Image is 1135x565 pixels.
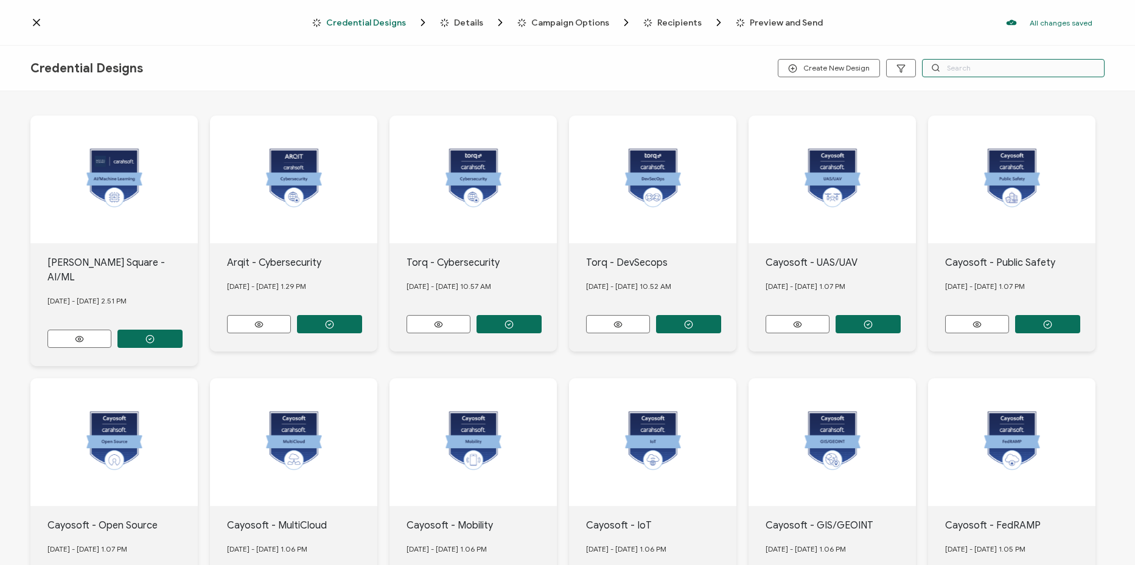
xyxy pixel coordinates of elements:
div: Breadcrumb [312,16,823,29]
input: Search [922,59,1105,77]
div: Cayosoft - IoT [586,518,737,533]
div: Cayosoft - Open Source [47,518,198,533]
span: Recipients [657,18,702,27]
span: Preview and Send [750,18,823,27]
div: [DATE] - [DATE] 1.29 PM [227,270,378,303]
div: [PERSON_NAME] Square - AI/ML [47,255,198,285]
span: Details [454,18,483,27]
button: Create New Design [778,59,880,77]
iframe: Chat Widget [1074,507,1135,565]
span: Credential Designs [326,18,406,27]
div: Torq - Cybersecurity [407,255,557,270]
div: Cayosoft - Mobility [407,518,557,533]
div: Cayosoft - UAS/UAV [766,255,917,270]
span: Recipients [643,16,725,29]
div: [DATE] - [DATE] 1.07 PM [945,270,1096,303]
span: Create New Design [788,64,870,73]
div: Torq - DevSecops [586,255,737,270]
div: Arqit - Cybersecurity [227,255,378,270]
div: [DATE] - [DATE] 2.51 PM [47,285,198,317]
span: Credential Designs [312,16,429,29]
div: Cayosoft - Public Safety [945,255,1096,270]
span: Campaign Options [517,16,632,29]
p: All changes saved [1030,18,1092,27]
div: [DATE] - [DATE] 10.52 AM [586,270,737,303]
div: Cayosoft - MultiCloud [227,518,378,533]
span: Details [440,16,506,29]
span: Preview and Send [736,18,823,27]
div: [DATE] - [DATE] 1.07 PM [766,270,917,303]
span: Credential Designs [30,61,143,76]
span: Campaign Options [531,18,609,27]
div: [DATE] - [DATE] 10.57 AM [407,270,557,303]
div: Cayosoft - FedRAMP [945,518,1096,533]
div: Cayosoft - GIS/GEOINT [766,518,917,533]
